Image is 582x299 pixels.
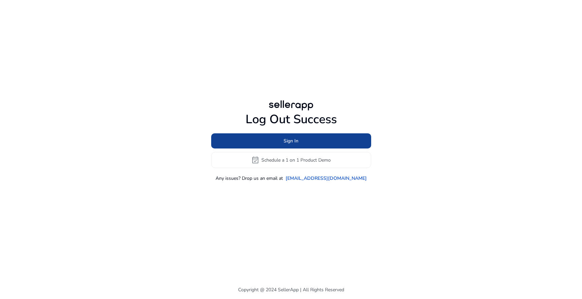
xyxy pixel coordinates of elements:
[251,156,259,164] span: event_available
[284,137,298,144] span: Sign In
[211,133,371,148] button: Sign In
[211,112,371,127] h1: Log Out Success
[211,152,371,168] button: event_availableSchedule a 1 on 1 Product Demo
[286,175,367,182] a: [EMAIL_ADDRESS][DOMAIN_NAME]
[216,175,283,182] p: Any issues? Drop us an email at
